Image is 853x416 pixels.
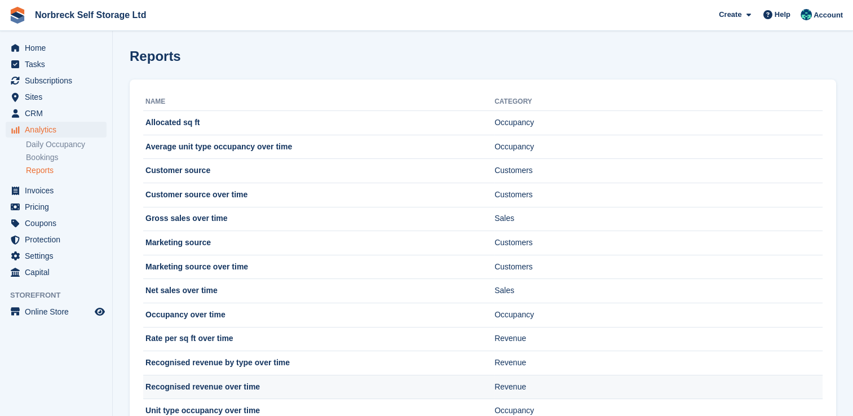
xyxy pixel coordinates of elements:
[6,232,107,247] a: menu
[25,183,92,198] span: Invoices
[25,232,92,247] span: Protection
[25,199,92,215] span: Pricing
[494,279,823,303] td: Sales
[26,139,107,150] a: Daily Occupancy
[93,305,107,318] a: Preview store
[775,9,790,20] span: Help
[6,40,107,56] a: menu
[494,351,823,375] td: Revenue
[6,105,107,121] a: menu
[25,56,92,72] span: Tasks
[494,135,823,159] td: Occupancy
[143,303,494,327] td: Occupancy over time
[143,111,494,135] td: Allocated sq ft
[143,207,494,231] td: Gross sales over time
[6,248,107,264] a: menu
[25,215,92,231] span: Coupons
[26,152,107,163] a: Bookings
[814,10,843,21] span: Account
[494,183,823,207] td: Customers
[30,6,151,24] a: Norbreck Self Storage Ltd
[6,122,107,138] a: menu
[494,255,823,279] td: Customers
[6,304,107,320] a: menu
[25,105,92,121] span: CRM
[494,327,823,351] td: Revenue
[143,135,494,159] td: Average unit type occupancy over time
[25,73,92,88] span: Subscriptions
[10,290,112,301] span: Storefront
[494,159,823,183] td: Customers
[6,73,107,88] a: menu
[6,89,107,105] a: menu
[6,199,107,215] a: menu
[494,207,823,231] td: Sales
[143,255,494,279] td: Marketing source over time
[719,9,741,20] span: Create
[494,93,823,111] th: Category
[25,40,92,56] span: Home
[494,303,823,327] td: Occupancy
[143,159,494,183] td: Customer source
[143,375,494,399] td: Recognised revenue over time
[6,264,107,280] a: menu
[494,231,823,255] td: Customers
[494,375,823,399] td: Revenue
[143,351,494,375] td: Recognised revenue by type over time
[143,231,494,255] td: Marketing source
[143,183,494,207] td: Customer source over time
[25,122,92,138] span: Analytics
[25,248,92,264] span: Settings
[6,215,107,231] a: menu
[25,264,92,280] span: Capital
[9,7,26,24] img: stora-icon-8386f47178a22dfd0bd8f6a31ec36ba5ce8667c1dd55bd0f319d3a0aa187defe.svg
[25,89,92,105] span: Sites
[26,165,107,176] a: Reports
[143,327,494,351] td: Rate per sq ft over time
[130,48,181,64] h1: Reports
[494,111,823,135] td: Occupancy
[6,183,107,198] a: menu
[6,56,107,72] a: menu
[25,304,92,320] span: Online Store
[143,93,494,111] th: Name
[143,279,494,303] td: Net sales over time
[801,9,812,20] img: Sally King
